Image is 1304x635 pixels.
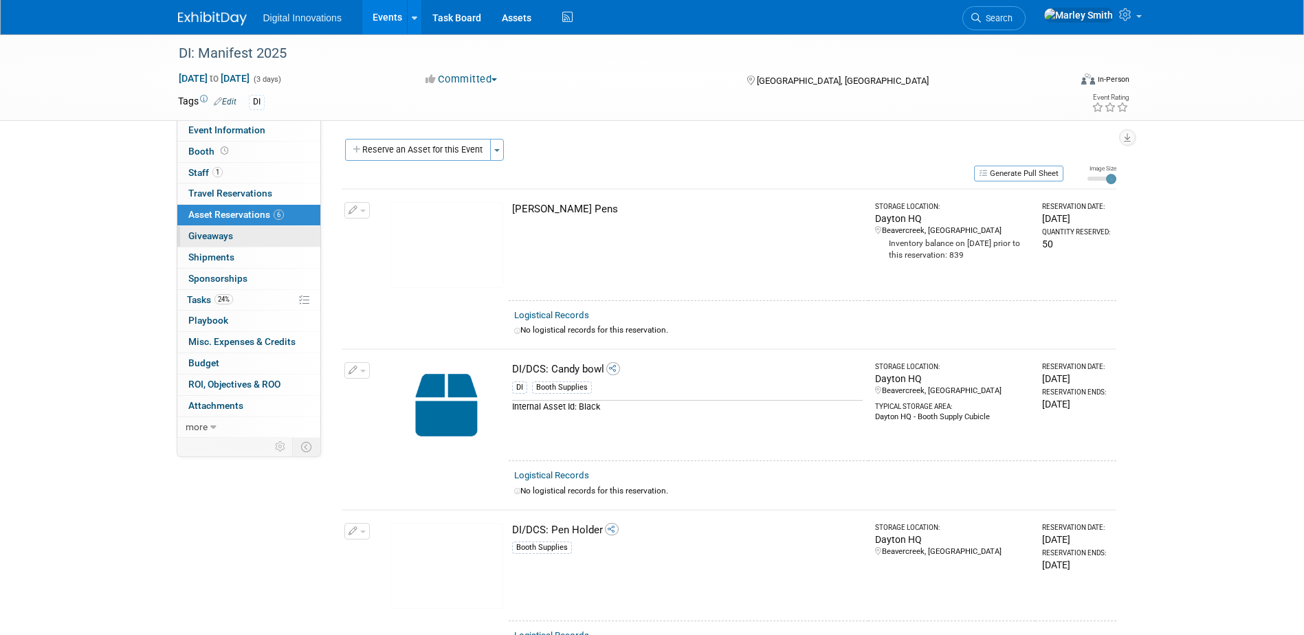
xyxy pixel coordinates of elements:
[1081,74,1095,85] img: Format-Inperson.png
[1042,237,1110,251] div: 50
[1042,202,1110,212] div: Reservation Date:
[188,230,233,241] span: Giveaways
[1087,164,1116,172] div: Image Size
[390,523,503,609] img: View Images
[208,73,221,84] span: to
[177,332,320,353] a: Misc. Expenses & Credits
[512,381,527,394] div: DI
[178,12,247,25] img: ExhibitDay
[188,124,265,135] span: Event Information
[177,396,320,416] a: Attachments
[274,210,284,220] span: 6
[252,75,281,84] span: (3 days)
[514,485,1111,497] div: No logistical records for this reservation.
[249,95,265,109] div: DI
[188,209,284,220] span: Asset Reservations
[178,94,236,110] td: Tags
[875,372,1030,386] div: Dayton HQ
[188,400,243,411] span: Attachments
[1042,362,1110,372] div: Reservation Date:
[178,72,250,85] span: [DATE] [DATE]
[188,315,228,326] span: Playbook
[177,290,320,311] a: Tasks24%
[177,226,320,247] a: Giveaways
[514,324,1111,336] div: No logistical records for this reservation.
[1092,94,1129,101] div: Event Rating
[981,13,1013,23] span: Search
[875,412,1030,423] div: Dayton HQ - Booth Supply Cubicle
[875,362,1030,372] div: Storage Location:
[177,417,320,438] a: more
[345,139,491,161] button: Reserve an Asset for this Event
[512,523,863,537] div: DI/DCS: Pen Holder
[962,6,1026,30] a: Search
[875,397,1030,412] div: Typical Storage Area:
[1042,388,1110,397] div: Reservation Ends:
[177,311,320,331] a: Playbook
[188,336,296,347] span: Misc. Expenses & Credits
[875,236,1030,261] div: Inventory balance on [DATE] prior to this reservation: 839
[1042,548,1110,558] div: Reservation Ends:
[514,470,589,480] a: Logistical Records
[188,357,219,368] span: Budget
[988,71,1130,92] div: Event Format
[1042,523,1110,533] div: Reservation Date:
[875,225,1030,236] div: Beavercreek, [GEOGRAPHIC_DATA]
[1042,558,1110,572] div: [DATE]
[1042,212,1110,225] div: [DATE]
[177,120,320,141] a: Event Information
[1043,8,1114,23] img: Marley Smith
[1097,74,1129,85] div: In-Person
[188,167,223,178] span: Staff
[875,523,1030,533] div: Storage Location:
[177,205,320,225] a: Asset Reservations6
[188,273,247,284] span: Sponsorships
[512,362,863,377] div: DI/DCS: Candy bowl
[875,533,1030,546] div: Dayton HQ
[512,202,863,216] div: [PERSON_NAME] Pens
[875,546,1030,557] div: Beavercreek, [GEOGRAPHIC_DATA]
[974,166,1063,181] button: Generate Pull Sheet
[214,97,236,107] a: Edit
[177,163,320,183] a: Staff1
[1042,397,1110,411] div: [DATE]
[512,542,572,554] div: Booth Supplies
[875,212,1030,225] div: Dayton HQ
[188,252,234,263] span: Shipments
[269,438,293,456] td: Personalize Event Tab Strip
[188,188,272,199] span: Travel Reservations
[1042,372,1110,386] div: [DATE]
[177,183,320,204] a: Travel Reservations
[1042,227,1110,237] div: Quantity Reserved:
[421,72,502,87] button: Committed
[186,421,208,432] span: more
[514,310,589,320] a: Logistical Records
[390,362,503,448] img: Capital-Asset-Icon-2.png
[218,146,231,156] span: Booth not reserved yet
[875,386,1030,397] div: Beavercreek, [GEOGRAPHIC_DATA]
[188,379,280,390] span: ROI, Objectives & ROO
[875,202,1030,212] div: Storage Location:
[174,41,1049,66] div: DI: Manifest 2025
[263,12,342,23] span: Digital Innovations
[512,400,863,413] div: Internal Asset Id: Black
[187,294,233,305] span: Tasks
[188,146,231,157] span: Booth
[390,202,503,288] img: View Images
[757,76,929,86] span: [GEOGRAPHIC_DATA], [GEOGRAPHIC_DATA]
[177,247,320,268] a: Shipments
[214,294,233,304] span: 24%
[177,375,320,395] a: ROI, Objectives & ROO
[532,381,592,394] div: Booth Supplies
[1042,533,1110,546] div: [DATE]
[292,438,320,456] td: Toggle Event Tabs
[177,142,320,162] a: Booth
[177,269,320,289] a: Sponsorships
[212,167,223,177] span: 1
[177,353,320,374] a: Budget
